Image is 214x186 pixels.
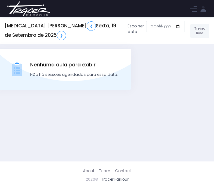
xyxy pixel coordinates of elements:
[99,165,115,177] a: Team
[5,20,184,42] div: Escolher data:
[83,165,99,177] a: About
[101,177,129,182] a: Tracer Parkour
[30,72,118,77] div: Não há sessões agendadas para essa data.
[190,24,209,38] a: Treino livre
[87,21,96,31] a: ❮
[115,165,131,177] a: Contact
[57,31,66,40] a: ❯
[86,177,98,182] span: 2020©
[5,21,123,40] h5: [MEDICAL_DATA] [PERSON_NAME] Sexta, 19 de Setembro de 2025
[30,61,118,69] span: Nenhuma aula para exibir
